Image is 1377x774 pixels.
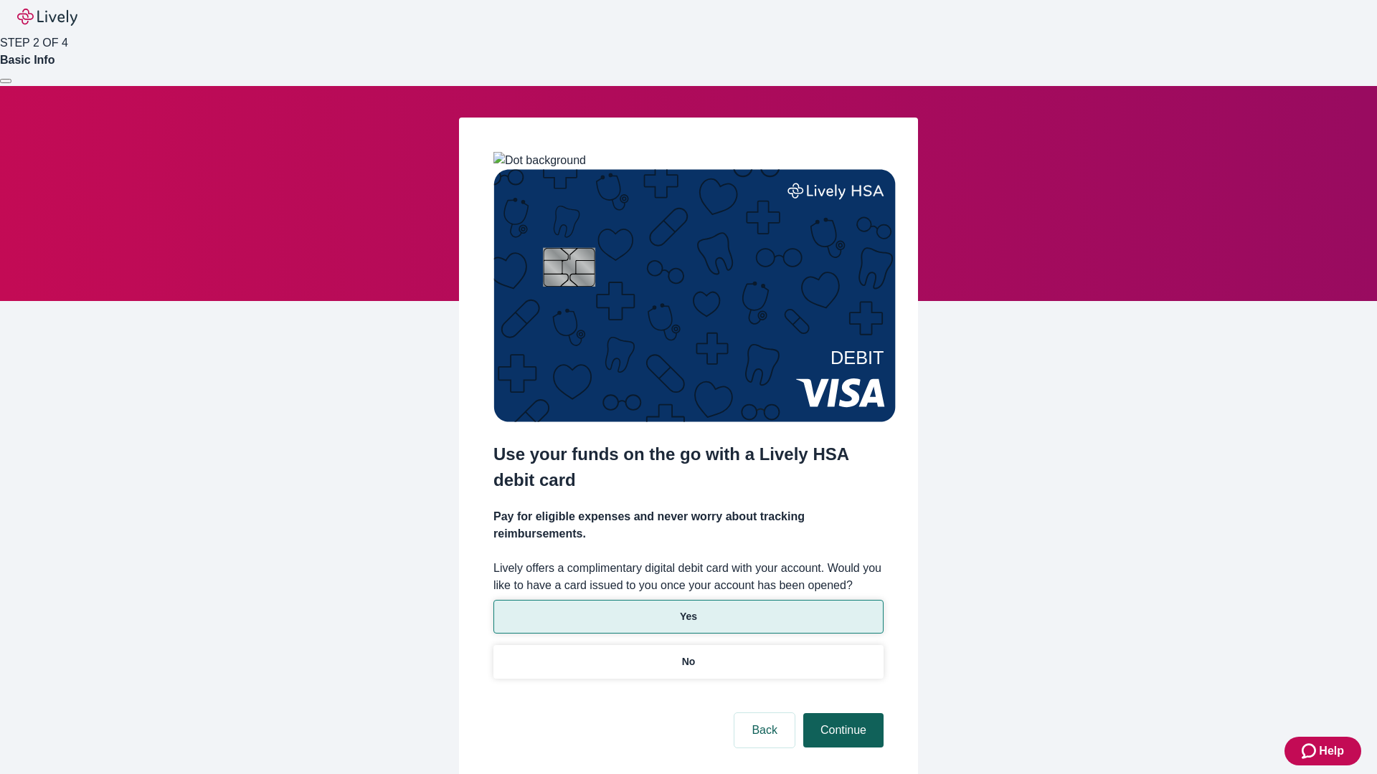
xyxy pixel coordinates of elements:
[1319,742,1344,760] span: Help
[493,441,884,493] h2: Use your funds on the go with a Lively HSA debit card
[493,169,896,422] img: Debit card
[493,152,586,169] img: Dot background
[1302,742,1319,760] svg: Zendesk support icon
[493,600,884,634] button: Yes
[493,508,884,543] h4: Pay for eligible expenses and never worry about tracking reimbursements.
[682,654,696,669] p: No
[803,713,884,747] button: Continue
[1284,737,1361,765] button: Zendesk support iconHelp
[493,645,884,679] button: No
[734,713,795,747] button: Back
[680,609,697,624] p: Yes
[17,9,77,26] img: Lively
[493,560,884,594] label: Lively offers a complimentary digital debit card with your account. Would you like to have a card...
